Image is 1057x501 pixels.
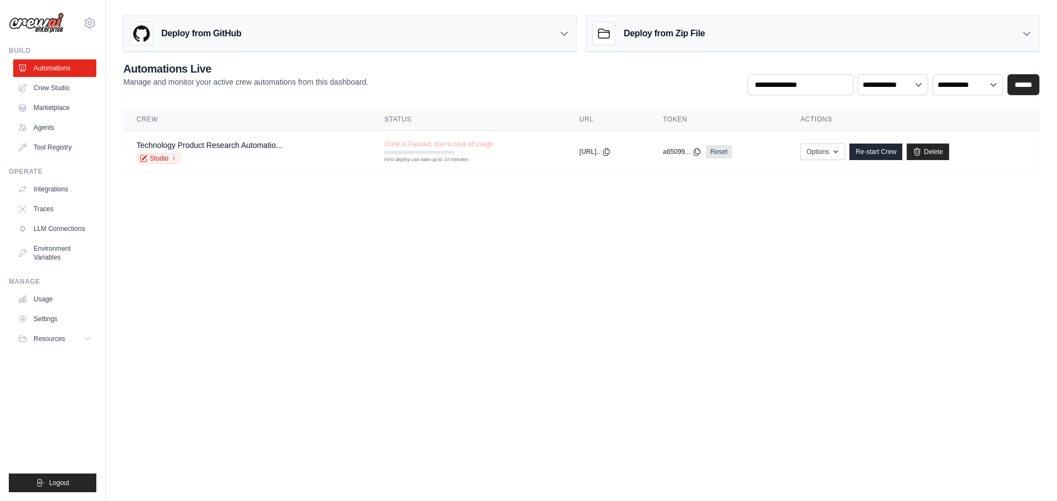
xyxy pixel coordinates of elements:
a: Tool Registry [13,139,96,156]
h2: Automations Live [123,61,368,76]
div: Operate [9,167,96,176]
th: Token [650,108,787,131]
button: a65099... [663,147,701,156]
span: Logout [49,478,69,487]
a: Delete [907,144,949,160]
a: Technology Product Research Automatio... [137,141,282,150]
a: Crew Studio [13,79,96,97]
a: Agents [13,119,96,136]
a: Traces [13,200,96,218]
img: Logo [9,13,64,34]
a: Settings [13,310,96,328]
button: Logout [9,474,96,492]
div: Build [9,46,96,55]
a: Studio [137,153,181,164]
div: First deploy can take up to 10 minutes [384,156,455,164]
a: Environment Variables [13,240,96,266]
th: URL [566,108,650,131]
a: Integrations [13,180,96,198]
a: Reset [706,145,732,158]
span: Crew is Paused, due to lack of usage [384,140,493,148]
a: Marketplace [13,99,96,117]
th: Actions [787,108,1039,131]
a: Usage [13,290,96,308]
th: Crew [123,108,371,131]
p: Manage and monitor your active crew automations from this dashboard. [123,76,368,87]
div: Manage [9,277,96,286]
button: Resources [13,330,96,348]
a: Re-start Crew [849,144,902,160]
span: Resources [34,334,65,343]
button: Options [800,144,845,160]
a: Automations [13,59,96,77]
a: LLM Connections [13,220,96,238]
th: Status [371,108,566,131]
img: GitHub Logo [130,23,152,45]
h3: Deploy from Zip File [624,27,705,40]
h3: Deploy from GitHub [161,27,241,40]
